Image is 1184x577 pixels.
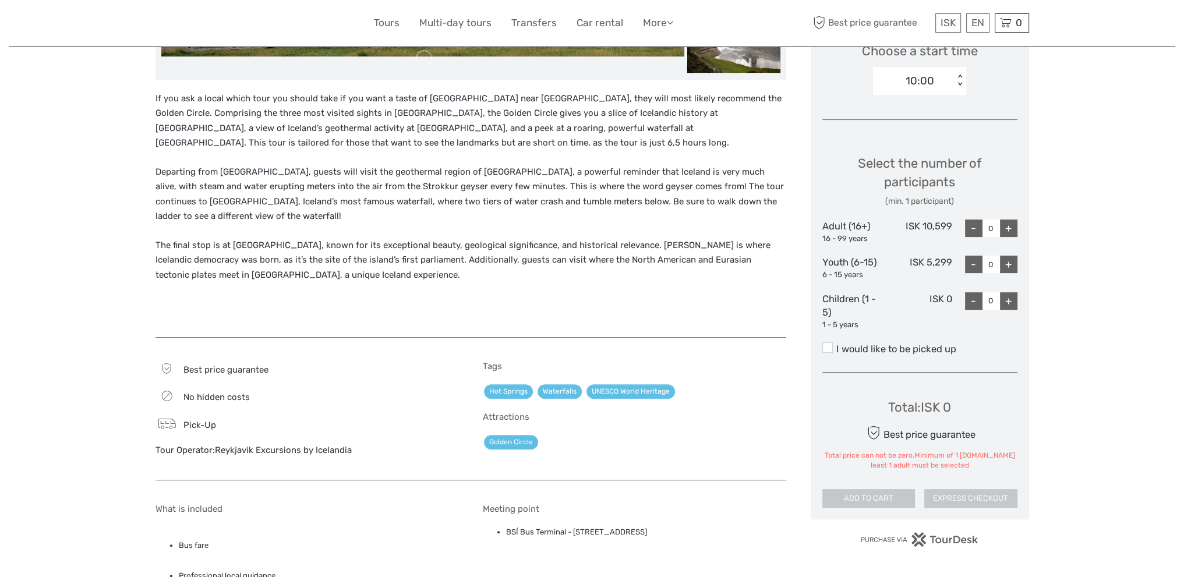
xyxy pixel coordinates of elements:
[643,15,673,31] a: More
[822,220,888,244] div: Adult (16+)
[822,256,888,280] div: Youth (6-15)
[955,75,965,87] div: < >
[374,15,400,31] a: Tours
[822,342,1017,356] label: I would like to be picked up
[822,154,1017,207] div: Select the number of participants
[966,13,989,33] div: EN
[887,292,952,331] div: ISK 0
[822,489,916,508] button: ADD TO CART
[1000,220,1017,237] div: +
[538,384,582,399] a: Waterfalls
[924,489,1017,508] button: EXPRESS CHECKOUT
[183,420,216,430] span: Pick-Up
[1014,17,1024,29] span: 0
[483,504,786,514] h5: Meeting point
[822,270,888,281] div: 6 - 15 years
[965,292,982,310] div: -
[134,18,148,32] button: Open LiveChat chat widget
[1000,292,1017,310] div: +
[179,539,459,552] li: Bus fare
[811,13,932,33] span: Best price guarantee
[941,17,956,29] span: ISK
[887,256,952,280] div: ISK 5,299
[511,15,557,31] a: Transfers
[183,392,250,402] span: No hidden costs
[906,73,934,89] div: 10:00
[965,220,982,237] div: -
[860,532,978,547] img: PurchaseViaTourDesk.png
[183,364,268,375] span: Best price guarantee
[822,320,888,331] div: 1 - 5 years
[215,445,352,455] a: Reykjavik Excursions by Icelandia
[586,384,675,399] a: UNESCO World Heritage
[864,423,975,443] div: Best price guarantee
[484,384,533,399] a: Hot Springs
[822,196,1017,207] div: (min. 1 participant)
[822,451,1017,470] div: Total price can not be zero.Minimum of 1 [DOMAIN_NAME] least 1 adult must be selected
[577,15,623,31] a: Car rental
[862,42,978,60] span: Choose a start time
[484,435,538,449] a: Golden Circle
[822,292,888,331] div: Children (1 - 5)
[155,504,459,514] h5: What is included
[483,361,786,371] h5: Tags
[155,444,459,456] div: Tour Operator:
[419,15,492,31] a: Multi-day tours
[1000,256,1017,273] div: +
[155,238,786,283] p: The final stop is at [GEOGRAPHIC_DATA], known for its exceptional beauty, geological significance...
[965,256,982,273] div: -
[888,398,951,416] div: Total : ISK 0
[887,220,952,244] div: ISK 10,599
[155,165,786,224] p: Departing from [GEOGRAPHIC_DATA], guests will visit the geothermal region of [GEOGRAPHIC_DATA], a...
[506,526,786,539] li: BSÍ Bus Terminal - [STREET_ADDRESS]
[822,233,888,245] div: 16 - 99 years
[483,412,786,422] h5: Attractions
[16,20,132,30] p: We're away right now. Please check back later!
[155,91,786,151] p: If you ask a local which tour you should take if you want a taste of [GEOGRAPHIC_DATA] near [GEOG...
